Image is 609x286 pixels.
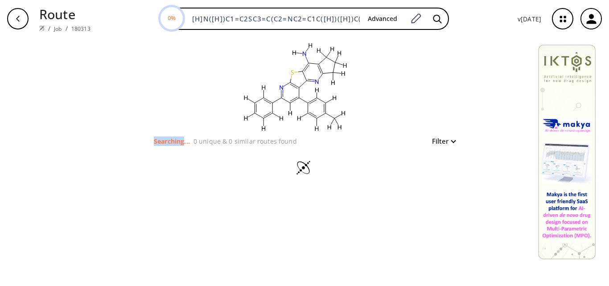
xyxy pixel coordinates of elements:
li: / [66,24,68,33]
button: Filter [427,138,455,145]
svg: [H]N([H])C1=C2SC3=C(C2=NC2=C1C([H])([H])C([H])([H])C2([H])[H])C(=C([H])C(=N3)C1=C([H])C([H])=C([H... [206,37,384,136]
text: 0% [168,14,176,22]
a: 180313 [71,25,91,33]
button: Advanced [361,11,404,27]
p: Searching... [154,137,190,146]
img: Banner [538,45,596,259]
p: 0 unique & 0 similar routes found [193,137,297,146]
p: v [DATE] [518,14,541,24]
img: Spaya logo [39,25,45,31]
a: Job [54,25,62,33]
li: / [48,24,50,33]
p: Route [39,4,91,24]
input: Enter SMILES [187,14,361,23]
